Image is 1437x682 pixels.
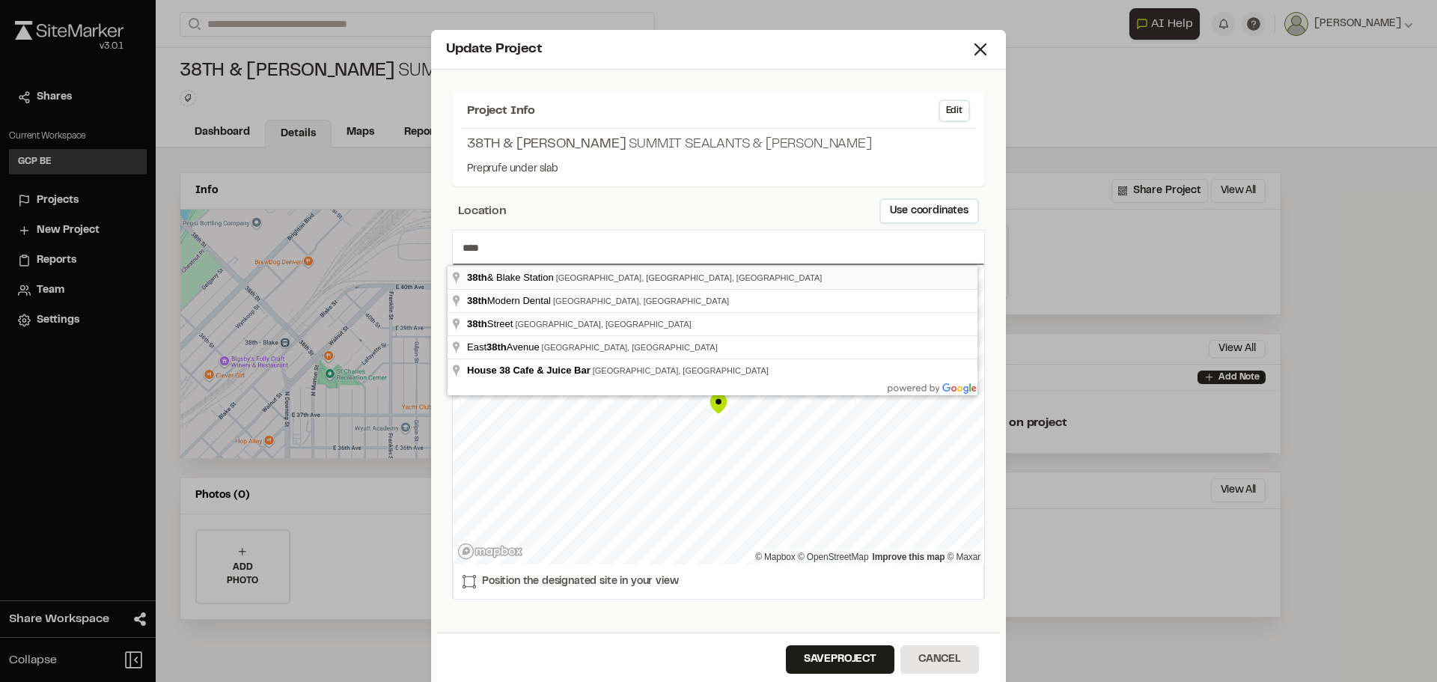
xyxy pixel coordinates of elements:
[786,645,894,674] button: SaveProject
[467,102,535,120] span: Project Info
[467,318,515,329] span: Street
[948,552,980,562] a: Maxar
[879,198,979,224] button: Use coordinates
[873,552,945,562] a: Map feedback
[467,295,553,306] span: Modern Dental
[458,202,507,220] span: Location
[542,343,718,352] span: [GEOGRAPHIC_DATA], [GEOGRAPHIC_DATA]
[467,161,970,177] p: Preprufe under slab
[707,392,730,415] div: Map marker
[515,320,691,329] span: [GEOGRAPHIC_DATA], [GEOGRAPHIC_DATA]
[457,543,523,560] a: Mapbox logo
[467,272,556,283] span: & Blake Station
[939,100,970,122] button: Edit
[453,265,984,564] canvas: Map
[467,295,487,306] span: 38th
[900,645,979,674] button: Cancel
[755,552,796,562] a: Mapbox
[798,552,869,562] a: OpenStreetMap
[467,135,970,155] p: Summit Sealants & [PERSON_NAME]
[446,40,970,60] div: Update Project
[467,341,542,353] span: East Avenue
[467,138,626,150] span: 38th & [PERSON_NAME]
[463,573,678,590] p: Position the designated site in your view
[467,318,487,329] span: 38th
[467,365,591,376] span: House 38 Cafe & Juice Bar
[553,296,729,305] span: [GEOGRAPHIC_DATA], [GEOGRAPHIC_DATA]
[486,341,507,353] span: 38th
[467,272,487,283] span: 38th
[556,273,823,282] span: [GEOGRAPHIC_DATA], [GEOGRAPHIC_DATA], [GEOGRAPHIC_DATA]
[593,366,769,375] span: [GEOGRAPHIC_DATA], [GEOGRAPHIC_DATA]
